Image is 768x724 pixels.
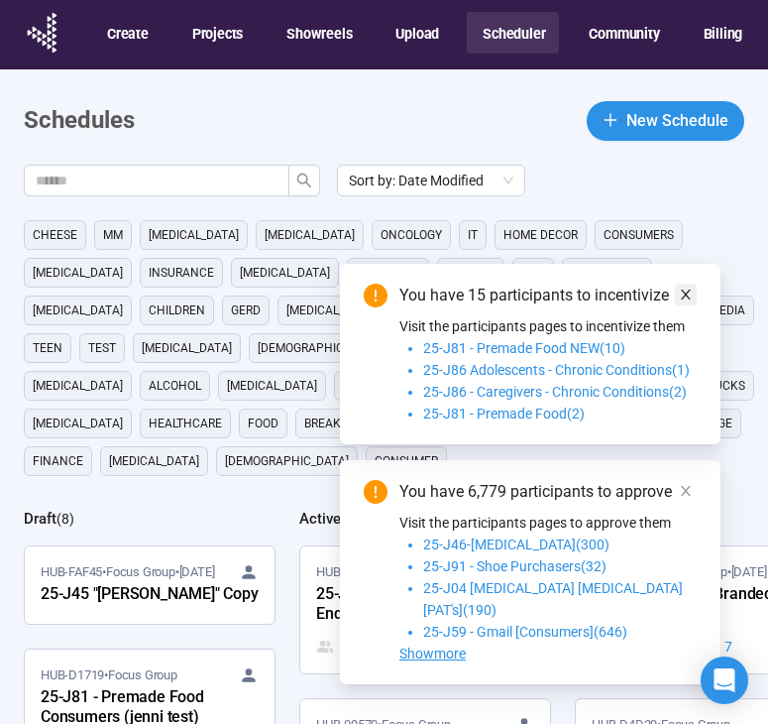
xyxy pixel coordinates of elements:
[423,537,609,552] span: 25-J46-[MEDICAL_DATA](300)
[41,582,259,608] div: 25-J45 "[PERSON_NAME]" Copy
[231,301,261,320] span: GERD
[149,301,205,320] span: children
[381,225,442,245] span: oncology
[688,12,757,54] button: Billing
[142,338,232,358] span: [MEDICAL_DATA]
[149,225,239,245] span: [MEDICAL_DATA]
[225,451,349,471] span: [DEMOGRAPHIC_DATA]
[316,582,534,628] div: 25-J94 - [MEDICAL_DATA] - Endos 75-Mins
[423,580,683,618] span: 25-J04 [MEDICAL_DATA] [MEDICAL_DATA] [PAT's](190)
[573,12,673,54] button: Community
[149,414,222,433] span: healthcare
[375,451,438,471] span: consumer
[265,225,355,245] span: [MEDICAL_DATA]
[33,338,62,358] span: Teen
[88,338,116,358] span: Test
[423,340,625,356] span: 25-J81 - Premade Food NEW(10)
[467,12,559,54] button: Scheduler
[103,225,123,245] span: MM
[446,263,495,283] span: Spanish
[423,384,687,400] span: 25-J86 - Caregivers - Chronic Conditions(2)
[679,484,693,498] span: close
[304,414,369,433] span: breakfast
[423,406,585,422] span: 25-J81 - Premade Food(2)
[571,263,643,283] span: real estate
[603,112,618,128] span: plus
[399,480,697,504] div: You have 6,779 participants to approve
[91,12,163,54] button: Create
[248,414,278,433] span: Food
[399,315,697,337] p: Visit the participants pages to incentivize them
[33,263,123,283] span: [MEDICAL_DATA]
[587,101,744,141] button: plusNew Schedule
[179,564,215,579] time: [DATE]
[626,108,728,133] span: New Schedule
[364,284,387,307] span: exclamation-circle
[271,12,366,54] button: Showreels
[399,646,466,662] span: Showmore
[316,636,377,658] div: 0
[149,376,201,396] span: alcohol
[468,225,478,245] span: it
[258,338,382,358] span: [DEMOGRAPHIC_DATA]
[24,510,56,528] h2: Draft
[299,510,341,528] h2: Active
[380,12,453,54] button: Upload
[356,263,420,283] span: education
[296,173,312,188] span: search
[286,301,377,320] span: [MEDICAL_DATA]
[33,451,83,471] span: finance
[701,657,748,704] div: Open Intercom Messenger
[503,225,578,245] span: home decor
[364,480,387,504] span: exclamation-circle
[423,624,627,640] span: 25-J59 - Gmail [Consumers](646)
[56,511,74,527] span: ( 8 )
[423,362,690,378] span: 25-J86 Adolescents - Chronic Conditions(1)
[33,414,123,433] span: [MEDICAL_DATA]
[41,562,214,582] span: HUB-FAF45 • Focus Group •
[33,225,77,245] span: cheese
[240,263,330,283] span: [MEDICAL_DATA]
[423,558,606,574] span: 25-J91 - Shoe Purchasers(32)
[24,102,135,140] h1: Schedules
[33,376,123,396] span: [MEDICAL_DATA]
[399,284,697,307] div: You have 15 participants to incentivize
[25,546,274,624] a: HUB-FAF45•Focus Group•[DATE]25-J45 "[PERSON_NAME]" Copy
[288,165,320,196] button: search
[679,288,693,302] span: close
[149,263,214,283] span: Insurance
[349,166,513,195] span: Sort by: Date Modified
[731,564,767,579] time: [DATE]
[300,546,550,673] a: HUB-691D1•Focus Group25-J94 - [MEDICAL_DATA] - Endos 75-Mins0 / 3000
[521,263,545,283] span: PAH
[603,225,674,245] span: consumers
[33,301,123,320] span: [MEDICAL_DATA]
[109,451,199,471] span: [MEDICAL_DATA]
[316,562,453,582] span: HUB-691D1 • Focus Group
[41,665,177,685] span: HUB-D1719 • Focus Group
[176,12,257,54] button: Projects
[399,512,697,534] p: Visit the participants pages to approve them
[227,376,317,396] span: [MEDICAL_DATA]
